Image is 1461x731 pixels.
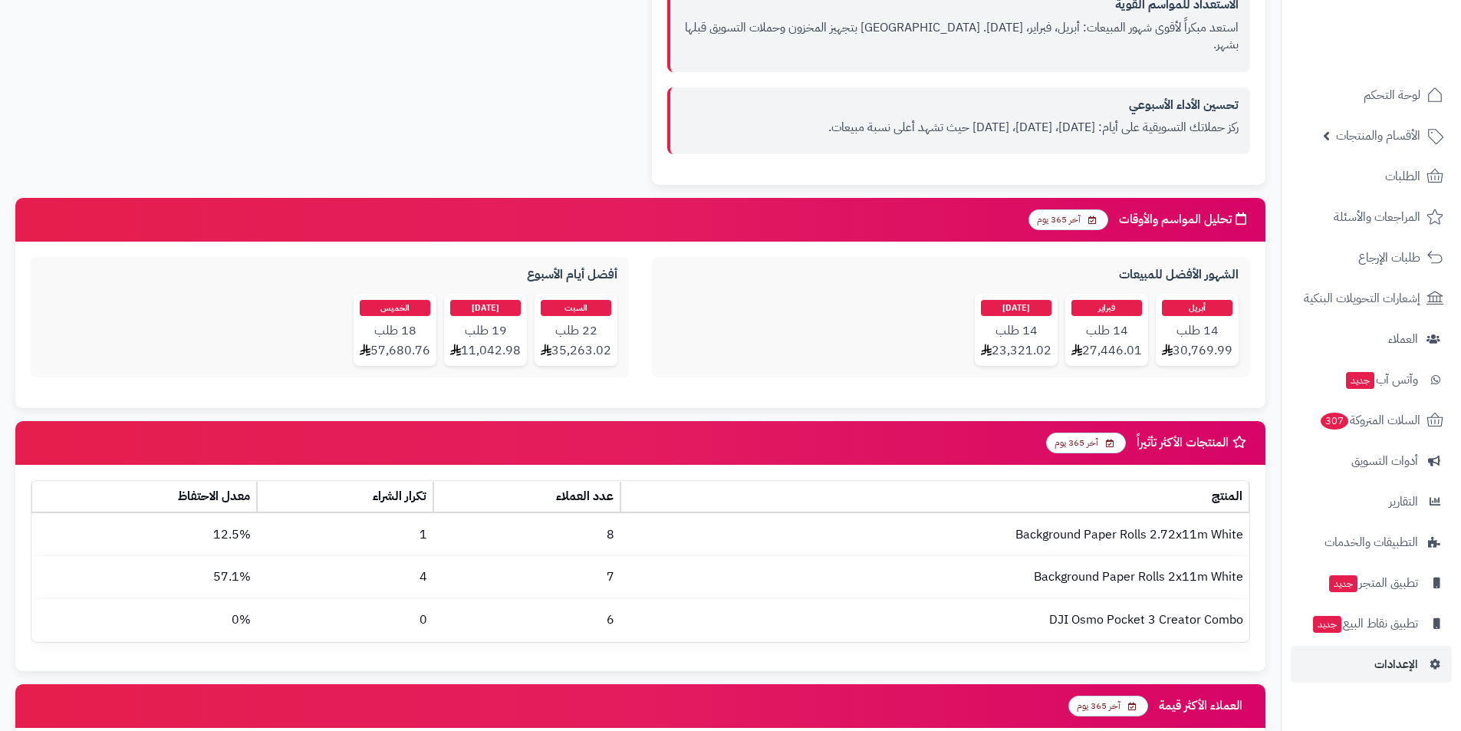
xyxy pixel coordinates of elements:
[1291,158,1452,195] a: الطلبات
[257,514,434,556] td: 1
[1351,450,1418,472] span: أدوات التسويق
[1358,247,1420,268] span: طلبات الإرجاع
[1071,300,1142,316] span: فبراير
[433,556,620,598] td: 7
[1291,605,1452,642] a: تطبيق نقاط البيعجديد
[620,599,1249,641] td: DJI Osmo Pocket 3 Creator Combo
[1291,565,1452,601] a: تطبيق المتجرجديد
[1291,280,1452,317] a: إشعارات التحويلات البنكية
[433,514,620,556] td: 8
[981,342,1051,360] span: 23,321.02
[1291,239,1452,276] a: طلبات الإرجاع
[1291,483,1452,520] a: التقارير
[1357,26,1446,58] img: logo-2.png
[1071,322,1142,340] span: 14 طلب
[682,119,1239,137] p: ركز حملاتك التسويقية على أيام: [DATE]، [DATE]، [DATE] حيث تشهد أعلى نسبة مبيعات.
[620,556,1249,598] td: Background Paper Rolls 2x11m White
[1068,696,1148,716] span: آخر 365 يوم
[1389,491,1418,512] span: التقارير
[257,482,434,513] th: تكرار الشراء
[1291,77,1452,114] a: لوحة التحكم
[981,300,1051,316] span: [DATE]
[1291,199,1452,235] a: المراجعات والأسئلة
[1291,646,1452,683] a: الإعدادات
[1311,613,1418,634] span: تطبيق نقاط البيع
[1119,212,1250,227] h3: تحليل المواسم والأوقات
[1291,524,1452,561] a: التطبيقات والخدمات
[31,599,257,641] td: 0%
[1291,443,1452,479] a: أدوات التسويق
[682,99,1239,113] h4: تحسين الأداء الأسبوعي
[433,599,620,641] td: 6
[1324,532,1418,553] span: التطبيقات والخدمات
[1364,84,1420,106] span: لوحة التحكم
[1137,436,1250,450] h3: المنتجات الأكثر تأثيراً
[1162,322,1232,340] span: 14 طلب
[450,322,521,340] span: 19 طلب
[257,556,434,598] td: 4
[1328,572,1418,594] span: تطبيق المتجر
[1385,166,1420,187] span: الطلبات
[1344,369,1418,390] span: وآتس آب
[1336,125,1420,147] span: الأقسام والمنتجات
[360,322,430,340] span: 18 طلب
[1028,209,1108,230] span: آخر 365 يوم
[42,268,617,282] h4: أفضل أيام الأسبوع
[1334,206,1420,228] span: المراجعات والأسئلة
[31,482,257,513] th: معدل الاحتفاظ
[1374,654,1418,675] span: الإعدادات
[257,599,434,641] td: 0
[981,322,1051,340] span: 14 طلب
[1388,328,1418,350] span: العملاء
[1304,288,1420,309] span: إشعارات التحويلات البنكية
[1291,361,1452,398] a: وآتس آبجديد
[541,342,611,360] span: 35,263.02
[360,300,430,316] span: الخميس
[1159,700,1250,713] h3: العملاء الأكثر قيمة
[1329,575,1357,592] span: جديد
[1346,372,1374,389] span: جديد
[450,342,521,360] span: 11,042.98
[1162,342,1232,360] span: 30,769.99
[31,514,257,556] td: 12.5%
[433,482,620,513] th: عدد العملاء
[663,268,1239,282] h4: الشهور الأفضل للمبيعات
[682,19,1239,54] p: استعد مبكراً لأقوى شهور المبيعات: أبريل، فبراير، [DATE]. [GEOGRAPHIC_DATA] بتجهيز المخزون وحملات ...
[620,482,1249,513] th: المنتج
[450,300,521,316] span: [DATE]
[1291,402,1452,439] a: السلات المتروكة307
[1291,321,1452,357] a: العملاء
[1319,410,1420,431] span: السلات المتروكة
[541,322,611,340] span: 22 طلب
[620,514,1249,556] td: Background Paper Rolls 2.72x11m White
[1162,300,1232,316] span: أبريل
[31,556,257,598] td: 57.1%
[1071,342,1142,360] span: 27,446.01
[541,300,611,316] span: السبت
[360,342,430,360] span: 57,680.76
[1046,433,1126,453] span: آخر 365 يوم
[1320,412,1349,430] span: 307
[1313,616,1341,633] span: جديد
